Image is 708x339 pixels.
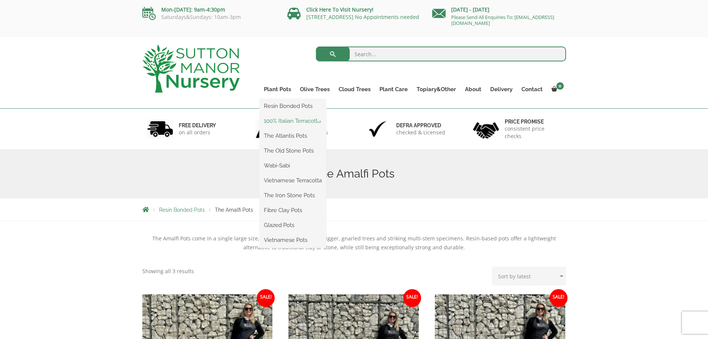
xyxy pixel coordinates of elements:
input: Search... [316,47,566,61]
a: The Old Stone Pots [259,145,326,156]
a: Please Send All Enquiries To: [EMAIL_ADDRESS][DOMAIN_NAME] [451,14,554,26]
a: Delivery [486,84,517,95]
a: About [460,84,486,95]
h6: Price promise [505,118,561,125]
a: 100% Italian Terracotta [259,115,326,127]
span: The Amalfi Pots [215,207,253,213]
img: 2.jpg [256,119,282,138]
a: Glazed Pots [259,220,326,231]
select: Shop order [492,267,566,285]
p: checked & Licensed [396,129,445,136]
a: 0 [547,84,566,95]
img: 4.jpg [473,118,499,140]
a: Wabi-Sabi [259,160,326,171]
img: 1.jpg [147,119,173,138]
a: Click Here To Visit Nursery! [306,6,374,13]
a: [STREET_ADDRESS] No Appointments needed [306,13,419,20]
a: The Iron Stone Pots [259,190,326,201]
h6: FREE DELIVERY [179,122,216,129]
span: Sale! [550,289,568,307]
a: Cloud Trees [334,84,375,95]
a: Topiary&Other [412,84,460,95]
h6: Defra approved [396,122,445,129]
span: Sale! [257,289,275,307]
a: The Atlantis Pots [259,130,326,141]
a: Vietnamese Pots [259,234,326,246]
span: 0 [556,82,564,90]
p: consistent price checks [505,125,561,140]
a: Plant Pots [259,84,295,95]
p: [DATE] - [DATE] [432,5,566,14]
p: Showing all 3 results [142,267,194,276]
a: Vietnamese Terracotta [259,175,326,186]
a: Resin Bonded Pots [159,207,205,213]
span: Sale! [403,289,421,307]
a: Fibre Clay Pots [259,205,326,216]
a: Plant Care [375,84,412,95]
a: Olive Trees [295,84,334,95]
p: Saturdays&Sundays: 10am-3pm [142,14,276,20]
a: Contact [517,84,547,95]
h1: The Amalfi Pots [142,167,566,180]
nav: Breadcrumbs [142,207,566,212]
img: logo [142,45,240,93]
img: 3.jpg [365,119,391,138]
p: Mon-[DATE]: 9am-4:30pm [142,5,276,14]
p: The Amalfi Pots come in a single large size, designed specifically for bigger, gnarled trees and ... [142,234,566,252]
p: on all orders [179,129,216,136]
a: Resin Bonded Pots [259,100,326,112]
